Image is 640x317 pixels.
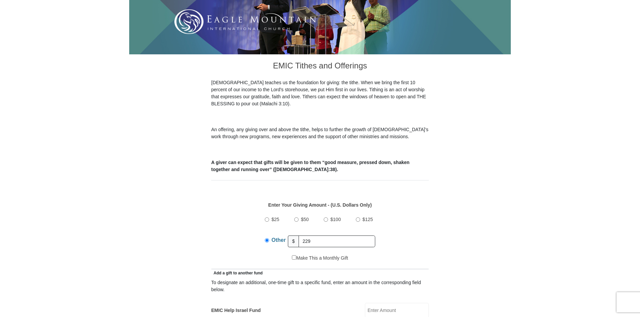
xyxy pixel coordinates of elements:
[211,307,261,314] label: EMIC Help Israel Fund
[211,126,429,140] p: An offering, any giving over and above the tithe, helps to further the growth of [DEMOGRAPHIC_DAT...
[301,217,309,222] span: $50
[292,255,348,262] label: Make This a Monthly Gift
[292,255,296,260] input: Make This a Monthly Gift
[299,235,375,247] input: Other Amount
[211,160,409,172] b: A giver can expect that gifts will be given to them “good measure, pressed down, shaken together ...
[288,235,299,247] span: $
[330,217,341,222] span: $100
[363,217,373,222] span: $125
[271,217,279,222] span: $25
[211,54,429,79] h3: EMIC Tithes and Offerings
[211,279,429,293] div: To designate an additional, one-time gift to a specific fund, enter an amount in the correspondin...
[271,237,286,243] span: Other
[268,202,372,208] strong: Enter Your Giving Amount - (U.S. Dollars Only)
[211,271,263,275] span: Add a gift to another fund
[211,79,429,107] p: [DEMOGRAPHIC_DATA] teaches us the foundation for giving: the tithe. When we bring the first 10 pe...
